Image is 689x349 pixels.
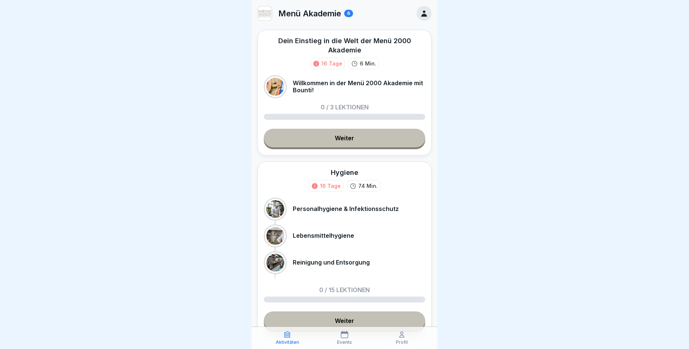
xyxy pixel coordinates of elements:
div: 16 Tage [320,182,341,190]
div: Hygiene [331,168,358,177]
p: Willkommen in der Menü 2000 Akademie mit Bounti! [293,80,425,94]
p: Lebensmittelhygiene [293,232,354,239]
p: Events [337,340,352,345]
img: v3gslzn6hrr8yse5yrk8o2yg.png [258,6,272,20]
div: 6 [344,10,353,17]
a: Weiter [264,129,425,147]
p: Personalhygiene & Infektionsschutz [293,205,399,212]
div: 16 Tage [321,60,342,67]
p: 0 / 3 Lektionen [321,104,369,110]
p: 74 Min. [358,182,378,190]
a: Weiter [264,311,425,330]
p: Reinigung und Entsorgung [293,259,370,266]
div: Dein Einstieg in die Welt der Menü 2000 Akademie [264,36,425,55]
p: Profil [396,340,408,345]
p: Aktivitäten [276,340,299,345]
p: 6 Min. [360,60,376,67]
p: 0 / 15 Lektionen [319,287,370,293]
p: Menü Akademie [278,9,341,18]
